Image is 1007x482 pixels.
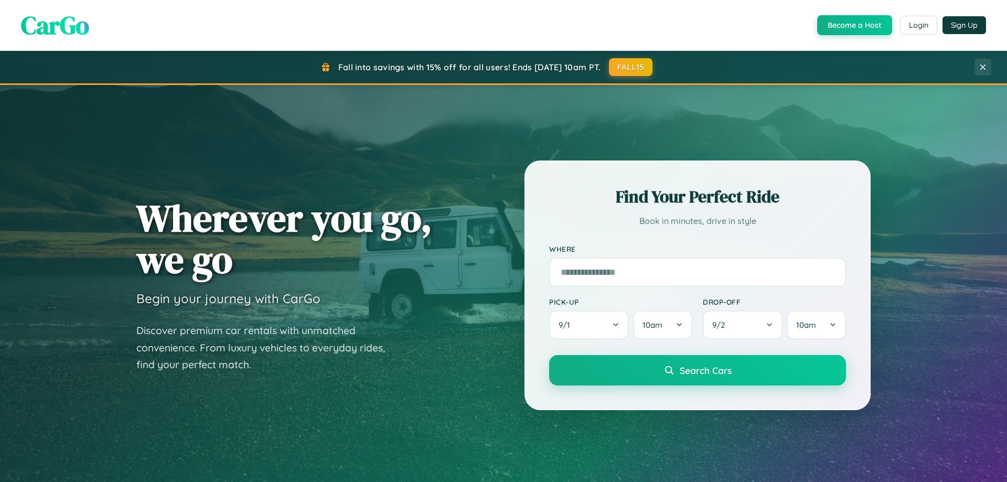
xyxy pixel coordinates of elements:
[787,310,846,339] button: 10am
[609,58,653,76] button: FALL15
[549,213,846,229] p: Book in minutes, drive in style
[338,62,601,72] span: Fall into savings with 15% off for all users! Ends [DATE] 10am PT.
[136,291,320,306] h3: Begin your journey with CarGo
[549,297,692,306] label: Pick-up
[703,297,846,306] label: Drop-off
[549,185,846,208] h2: Find Your Perfect Ride
[136,322,399,373] p: Discover premium car rentals with unmatched convenience. From luxury vehicles to everyday rides, ...
[712,320,730,330] span: 9 / 2
[21,8,89,42] span: CarGo
[942,16,986,34] button: Sign Up
[549,310,629,339] button: 9/1
[559,320,575,330] span: 9 / 1
[900,16,937,35] button: Login
[817,15,892,35] button: Become a Host
[136,197,432,280] h1: Wherever you go, we go
[549,355,846,385] button: Search Cars
[796,320,816,330] span: 10am
[633,310,692,339] button: 10am
[703,310,783,339] button: 9/2
[549,244,846,253] label: Where
[680,365,732,376] span: Search Cars
[642,320,662,330] span: 10am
